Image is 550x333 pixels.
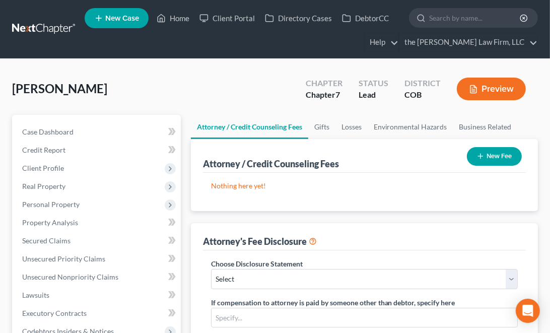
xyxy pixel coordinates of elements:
[22,236,71,245] span: Secured Claims
[399,33,537,51] a: the [PERSON_NAME] Law Firm, LLC
[14,304,181,322] a: Executory Contracts
[359,89,388,101] div: Lead
[22,218,78,227] span: Property Analysis
[12,81,107,96] span: [PERSON_NAME]
[22,309,87,317] span: Executory Contracts
[152,9,194,27] a: Home
[22,182,65,190] span: Real Property
[260,9,337,27] a: Directory Cases
[211,297,455,308] label: If compensation to attorney is paid by someone other than debtor, specify here
[22,127,74,136] span: Case Dashboard
[457,78,526,100] button: Preview
[308,115,335,139] a: Gifts
[22,164,64,172] span: Client Profile
[14,123,181,141] a: Case Dashboard
[14,286,181,304] a: Lawsuits
[335,115,368,139] a: Losses
[14,232,181,250] a: Secured Claims
[194,9,260,27] a: Client Portal
[22,254,105,263] span: Unsecured Priority Claims
[368,115,453,139] a: Environmental Hazards
[211,258,303,269] label: Choose Disclosure Statement
[105,15,139,22] span: New Case
[212,308,517,327] input: Specify...
[516,299,540,323] div: Open Intercom Messenger
[306,89,342,101] div: Chapter
[22,200,80,209] span: Personal Property
[404,89,441,101] div: COB
[335,90,340,99] span: 7
[14,141,181,159] a: Credit Report
[203,158,339,170] div: Attorney / Credit Counseling Fees
[22,146,65,154] span: Credit Report
[429,9,521,27] input: Search by name...
[14,268,181,286] a: Unsecured Nonpriority Claims
[203,235,317,247] div: Attorney's Fee Disclosure
[211,181,518,191] p: Nothing here yet!
[359,78,388,89] div: Status
[306,78,342,89] div: Chapter
[365,33,398,51] a: Help
[404,78,441,89] div: District
[191,115,308,139] a: Attorney / Credit Counseling Fees
[14,214,181,232] a: Property Analysis
[14,250,181,268] a: Unsecured Priority Claims
[22,291,49,299] span: Lawsuits
[467,147,522,166] button: New Fee
[453,115,518,139] a: Business Related
[337,9,394,27] a: DebtorCC
[22,273,118,281] span: Unsecured Nonpriority Claims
